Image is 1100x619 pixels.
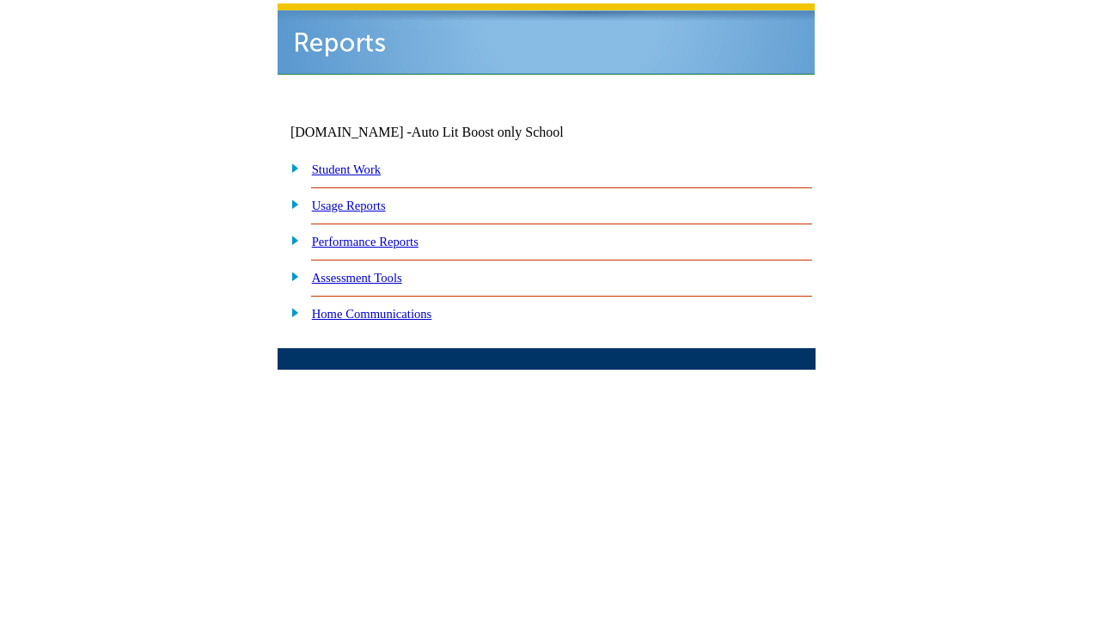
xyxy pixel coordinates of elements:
a: Assessment Tools [312,271,402,285]
a: Home Communications [312,307,432,321]
td: [DOMAIN_NAME] - [290,125,607,140]
nobr: Auto Lit Boost only School [412,125,564,139]
img: plus.gif [282,304,300,320]
img: plus.gif [282,268,300,284]
img: header [278,3,815,75]
a: Performance Reports [312,235,419,248]
a: Usage Reports [312,199,386,212]
a: Student Work [312,162,381,176]
img: plus.gif [282,196,300,211]
img: plus.gif [282,160,300,175]
img: plus.gif [282,232,300,248]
